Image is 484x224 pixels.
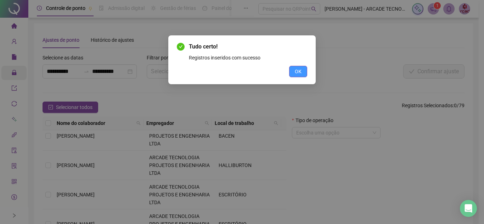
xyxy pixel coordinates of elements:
div: Open Intercom Messenger [460,200,477,217]
span: OK [295,68,302,75]
div: Registros inseridos com sucesso [189,54,307,62]
button: OK [289,66,307,77]
span: Tudo certo! [189,42,307,51]
span: check-circle [177,43,185,51]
